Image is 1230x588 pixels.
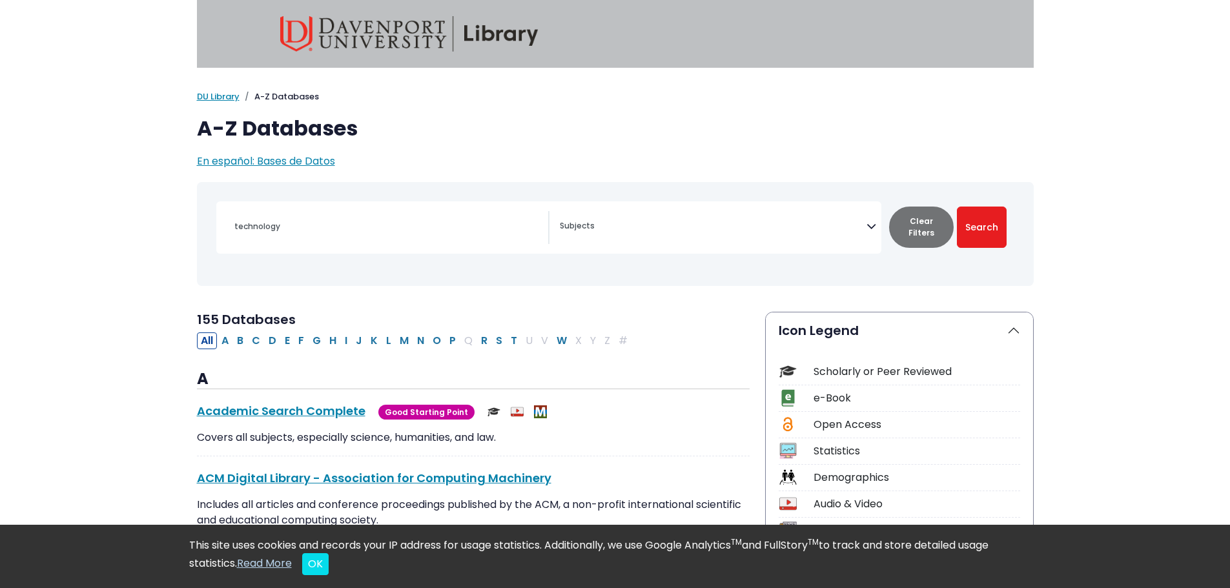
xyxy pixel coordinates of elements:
[814,523,1020,538] div: Newspapers
[197,310,296,329] span: 155 Databases
[197,182,1034,286] nav: Search filters
[534,405,547,418] img: MeL (Michigan electronic Library)
[302,553,329,575] button: Close
[280,16,538,52] img: Davenport University Library
[814,496,1020,512] div: Audio & Video
[731,536,742,547] sup: TM
[197,497,750,543] p: Includes all articles and conference proceedings published by the ACM, a non-profit international...
[814,470,1020,485] div: Demographics
[507,332,521,349] button: Filter Results T
[553,332,571,349] button: Filter Results W
[197,332,633,347] div: Alpha-list to filter by first letter of database name
[197,430,750,445] p: Covers all subjects, especially science, humanities, and law.
[779,469,797,486] img: Icon Demographics
[779,389,797,407] img: Icon e-Book
[396,332,413,349] button: Filter Results M
[265,332,280,349] button: Filter Results D
[189,538,1041,575] div: This site uses cookies and records your IP address for usage statistics. Additionally, we use Goo...
[487,405,500,418] img: Scholarly or Peer Reviewed
[378,405,475,420] span: Good Starting Point
[814,443,1020,459] div: Statistics
[780,416,796,433] img: Icon Open Access
[957,207,1007,248] button: Submit for Search Results
[429,332,445,349] button: Filter Results O
[779,522,797,539] img: Icon Newspapers
[477,332,491,349] button: Filter Results R
[766,312,1033,349] button: Icon Legend
[341,332,351,349] button: Filter Results I
[240,90,319,103] li: A-Z Databases
[197,332,217,349] button: All
[248,332,264,349] button: Filter Results C
[325,332,340,349] button: Filter Results H
[814,364,1020,380] div: Scholarly or Peer Reviewed
[352,332,366,349] button: Filter Results J
[233,332,247,349] button: Filter Results B
[779,495,797,512] img: Icon Audio & Video
[294,332,308,349] button: Filter Results F
[367,332,382,349] button: Filter Results K
[197,470,551,486] a: ACM Digital Library - Association for Computing Machinery
[197,403,365,419] a: Academic Search Complete
[382,332,395,349] button: Filter Results L
[779,363,797,380] img: Icon Scholarly or Peer Reviewed
[560,222,866,232] textarea: Search
[511,405,524,418] img: Audio & Video
[237,556,292,571] a: Read More
[197,90,240,103] a: DU Library
[281,332,294,349] button: Filter Results E
[814,390,1020,406] div: e-Book
[446,332,460,349] button: Filter Results P
[197,370,750,389] h3: A
[808,536,819,547] sup: TM
[197,154,335,168] a: En español: Bases de Datos
[413,332,428,349] button: Filter Results N
[492,332,506,349] button: Filter Results S
[227,217,548,236] input: Search database by title or keyword
[197,90,1034,103] nav: breadcrumb
[814,417,1020,432] div: Open Access
[889,207,954,248] button: Clear Filters
[218,332,232,349] button: Filter Results A
[779,442,797,460] img: Icon Statistics
[309,332,325,349] button: Filter Results G
[197,116,1034,141] h1: A-Z Databases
